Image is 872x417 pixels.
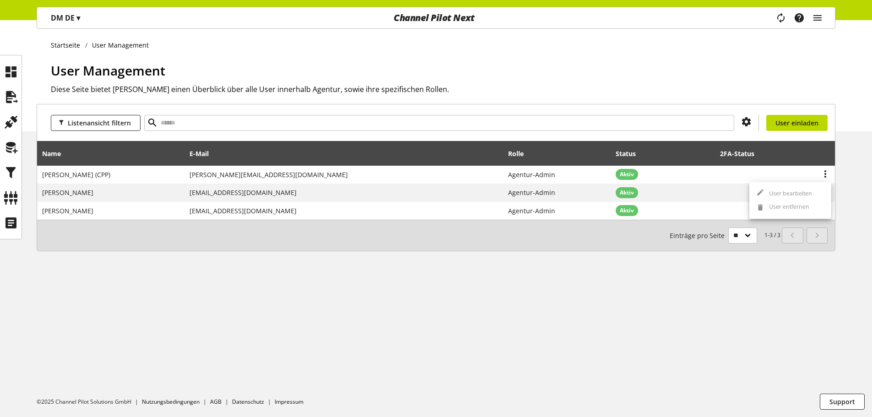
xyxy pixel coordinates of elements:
[42,149,70,158] div: Name
[616,149,645,158] div: Status
[232,398,264,406] a: Datenschutz
[720,144,794,162] div: 2FA-Status
[508,170,555,179] span: Agentur-Admin
[275,398,303,406] a: Impressum
[210,398,222,406] a: AGB
[508,206,555,215] span: Agentur-Admin
[51,62,165,79] span: User Management
[42,188,93,197] span: [PERSON_NAME]
[51,40,85,50] a: Startseite
[620,206,634,215] span: Aktiv
[670,227,780,244] small: 1-3 / 3
[42,206,93,215] span: [PERSON_NAME]
[820,394,865,410] button: Support
[76,13,80,23] span: ▾
[37,7,835,29] nav: main navigation
[190,188,297,197] span: [EMAIL_ADDRESS][DOMAIN_NAME]
[829,397,855,406] span: Support
[37,398,142,406] li: ©2025 Channel Pilot Solutions GmbH
[765,190,812,197] span: User bearbeiten
[620,170,634,179] span: Aktiv
[670,231,728,240] span: Einträge pro Seite
[142,398,200,406] a: Nutzungsbedingungen
[620,189,634,197] span: Aktiv
[68,118,131,128] span: Listenansicht filtern
[508,188,555,197] span: Agentur-Admin
[190,206,297,215] span: [EMAIL_ADDRESS][DOMAIN_NAME]
[508,149,533,158] div: Rolle
[775,118,818,128] span: User einladen
[42,170,110,179] span: [PERSON_NAME] (CPP)
[765,203,809,213] span: User entfernen
[51,115,141,131] button: Listenansicht filtern
[51,12,80,23] p: DM DE
[190,149,218,158] div: E-Mail
[766,115,828,131] a: User einladen
[51,84,835,95] h2: Diese Seite bietet [PERSON_NAME] einen Überblick über alle User innerhalb Agentur, sowie ihre spe...
[190,170,348,179] span: [PERSON_NAME][EMAIL_ADDRESS][DOMAIN_NAME]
